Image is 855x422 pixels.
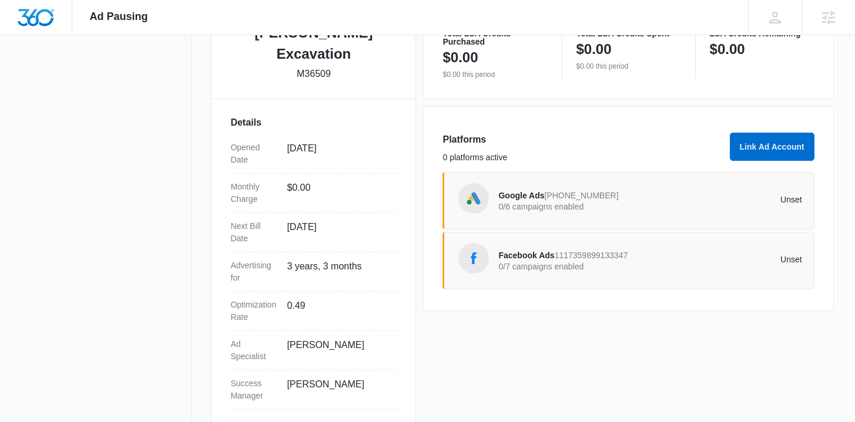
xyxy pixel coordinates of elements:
p: Unset [651,195,802,204]
a: Facebook AdsFacebook Ads11173598991333470/7 campaigns enabledUnset [442,232,814,289]
dt: Opened Date [230,141,277,166]
dt: Ad Specialist [230,338,277,363]
p: Total LSA Credits Purchased [442,29,547,46]
img: Facebook Ads [465,249,482,267]
span: 1117359899133347 [555,251,628,260]
div: Optimization Rate0.49 [230,292,397,331]
dt: Advertising for [230,259,277,284]
p: $0.00 [710,40,745,59]
img: Google Ads [465,190,482,207]
div: Next Bill Date[DATE] [230,213,397,252]
dd: 0.49 [287,299,387,323]
dt: Success Manager [230,377,277,402]
span: Facebook Ads [498,251,554,260]
div: Advertising for3 years, 3 months [230,252,397,292]
dd: [DATE] [287,141,387,166]
p: 0/6 campaigns enabled [498,202,650,211]
a: Google AdsGoogle Ads[PHONE_NUMBER]0/6 campaigns enabledUnset [442,172,814,229]
p: $0.00 this period [442,69,547,80]
button: Link Ad Account [730,133,814,161]
p: 0 platforms active [442,151,722,164]
span: Ad Pausing [90,11,148,23]
div: Opened Date[DATE] [230,134,397,174]
div: Success Manager[PERSON_NAME] [230,370,397,410]
dd: [PERSON_NAME] [287,377,387,402]
dt: Optimization Rate [230,299,277,323]
div: Ad Specialist[PERSON_NAME] [230,331,397,370]
p: $0.00 this period [576,61,681,72]
p: M36509 [297,67,331,81]
dd: 3 years, 3 months [287,259,387,284]
dt: Next Bill Date [230,220,277,245]
dt: Monthly Charge [230,181,277,205]
dd: [PERSON_NAME] [287,338,387,363]
p: $0.00 [442,48,478,67]
div: Monthly Charge$0.00 [230,174,397,213]
p: $0.00 [576,40,612,59]
p: Total LSA Credits Spent [576,29,681,38]
p: 0/7 campaigns enabled [498,262,650,271]
p: LSA Credits Remaining [710,29,814,38]
dd: $0.00 [287,181,387,205]
h3: Platforms [442,133,722,147]
h2: [PERSON_NAME] Excavation [230,22,397,65]
span: [PHONE_NUMBER] [545,191,619,200]
dd: [DATE] [287,220,387,245]
p: Unset [651,255,802,264]
h3: Details [230,116,397,130]
span: Google Ads [498,191,544,200]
